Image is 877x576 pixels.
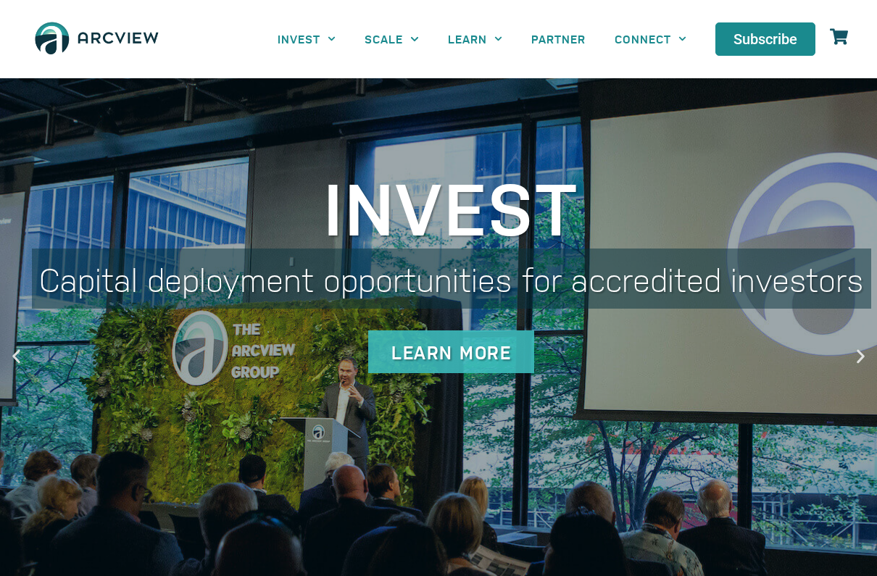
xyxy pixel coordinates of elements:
[852,348,870,366] div: Next slide
[600,22,701,55] a: CONNECT
[263,22,350,55] a: INVEST
[263,22,701,55] nav: Menu
[517,22,600,55] a: PARTNER
[32,169,871,241] div: Invest
[29,14,165,64] img: The Arcview Group
[32,249,871,309] div: Capital deployment opportunities for accredited investors
[368,330,534,373] div: Learn More
[350,22,433,55] a: SCALE
[433,22,517,55] a: LEARN
[733,32,797,46] span: Subscribe
[715,22,815,56] a: Subscribe
[7,348,25,366] div: Previous slide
